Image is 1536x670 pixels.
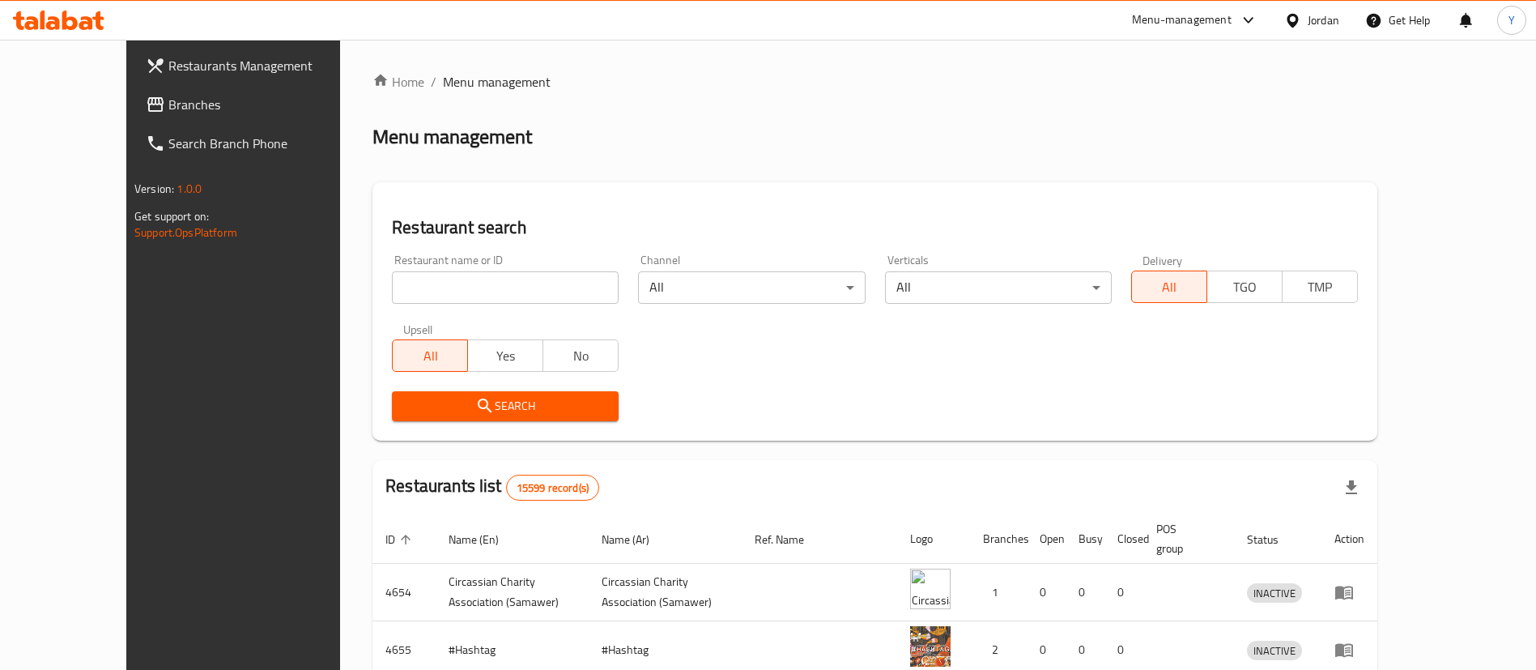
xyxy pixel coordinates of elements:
th: Busy [1066,514,1104,564]
a: Restaurants Management [133,46,383,85]
button: Search [392,391,619,421]
button: Yes [467,339,543,372]
div: All [638,271,865,304]
img: ​Circassian ​Charity ​Association​ (Samawer) [910,569,951,609]
span: Ref. Name [755,530,825,549]
button: TGO [1206,271,1283,303]
div: All [885,271,1112,304]
span: No [550,344,612,368]
button: All [392,339,468,372]
label: Delivery [1142,254,1183,266]
span: Y [1508,11,1515,29]
th: Action [1321,514,1377,564]
span: Yes [474,344,537,368]
li: / [431,72,436,92]
a: Home [372,72,424,92]
td: 0 [1066,564,1104,621]
th: Logo [897,514,970,564]
input: Search for restaurant name or ID.. [392,271,619,304]
img: #Hashtag [910,626,951,667]
h2: Restaurant search [392,216,1358,240]
nav: breadcrumb [372,72,1377,92]
div: Total records count [506,475,599,501]
h2: Restaurants list [385,474,599,501]
div: Menu-management [1132,11,1232,30]
span: All [1138,275,1201,299]
span: All [399,344,462,368]
span: 15599 record(s) [507,480,598,496]
td: ​Circassian ​Charity ​Association​ (Samawer) [436,564,589,621]
td: 0 [1104,564,1143,621]
button: All [1131,271,1207,303]
div: Menu [1334,640,1364,659]
th: Open [1027,514,1066,564]
a: Support.OpsPlatform [134,222,237,243]
td: 0 [1027,564,1066,621]
label: Upsell [403,323,433,335]
a: Branches [133,85,383,124]
span: INACTIVE [1247,642,1302,660]
span: Branches [168,95,370,114]
span: TGO [1214,275,1276,299]
button: No [542,339,619,372]
span: ID [385,530,416,549]
div: INACTIVE [1247,583,1302,603]
td: 1 [970,564,1027,621]
div: Export file [1332,468,1371,507]
th: Closed [1104,514,1143,564]
span: INACTIVE [1247,584,1302,603]
div: Jordan [1308,11,1339,29]
span: 1.0.0 [177,178,202,199]
span: Status [1247,530,1300,549]
div: Menu [1334,583,1364,602]
span: POS group [1156,519,1215,558]
span: Name (En) [449,530,520,549]
span: Get support on: [134,206,209,227]
span: Search Branch Phone [168,134,370,153]
button: TMP [1282,271,1358,303]
h2: Menu management [372,124,532,150]
span: TMP [1289,275,1351,299]
span: Name (Ar) [602,530,670,549]
td: 4654 [372,564,436,621]
span: Search [405,396,606,416]
a: Search Branch Phone [133,124,383,163]
span: Version: [134,178,174,199]
td: ​Circassian ​Charity ​Association​ (Samawer) [589,564,742,621]
span: Restaurants Management [168,56,370,75]
th: Branches [970,514,1027,564]
span: Menu management [443,72,551,92]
